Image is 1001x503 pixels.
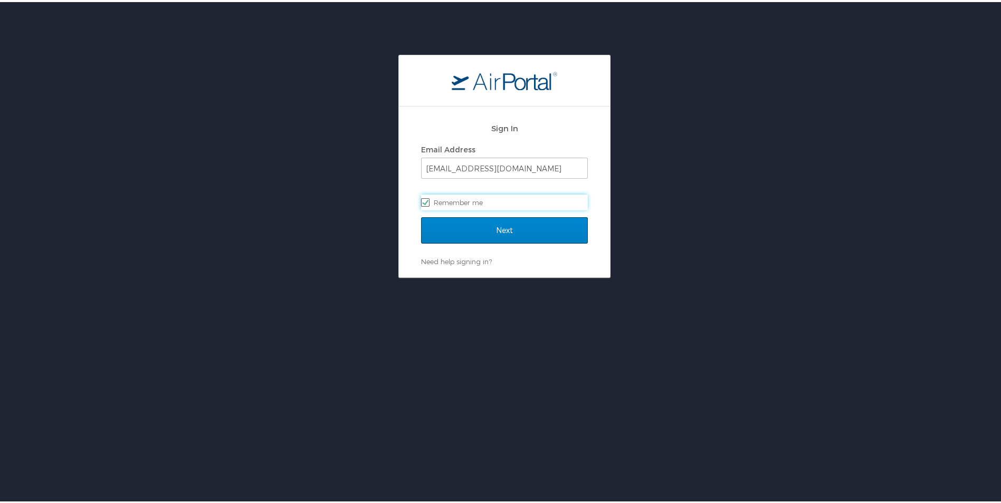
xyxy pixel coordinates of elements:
[421,143,475,152] label: Email Address
[421,255,492,264] a: Need help signing in?
[421,120,588,132] h2: Sign In
[421,215,588,241] input: Next
[452,69,557,88] img: logo
[421,192,588,208] label: Remember me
